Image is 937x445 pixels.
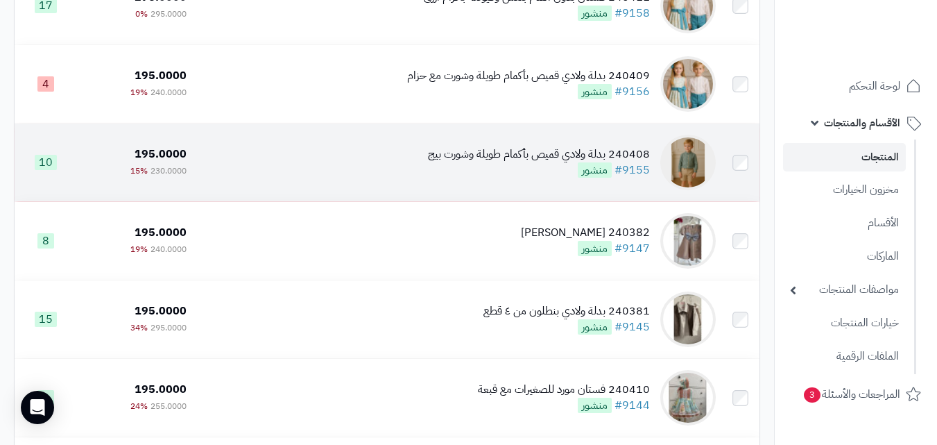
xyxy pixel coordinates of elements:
span: 195.0000 [135,67,187,84]
span: منشور [578,6,612,21]
span: 195.0000 [135,303,187,319]
span: 15% [130,165,148,177]
a: مواصفات المنتجات [783,275,906,305]
a: الملفات الرقمية [783,342,906,371]
img: 240410 فستان مورد للصغيرات مع قبعة [660,370,716,426]
div: 240381 بدلة ولادي بنطلون من ٤ قطع [483,303,650,319]
a: #9155 [614,162,650,178]
img: 240408 بدلة ولادي قميص بأكمام طويلة وشورت بيج [660,135,716,190]
span: منشور [578,241,612,256]
span: 230.0000 [151,165,187,177]
span: 240.0000 [151,243,187,255]
span: 8 [37,390,54,405]
span: 34% [130,321,148,334]
span: 240.0000 [151,86,187,99]
div: Open Intercom Messenger [21,391,54,424]
span: 10 [35,155,57,170]
span: 24% [130,400,148,412]
span: 8 [37,233,54,249]
span: منشور [578,84,612,99]
a: #9156 [614,83,650,100]
a: #9147 [614,240,650,257]
span: 295.0000 [151,8,187,20]
a: لوحة التحكم [783,69,929,103]
img: logo-2.png [843,31,924,60]
a: المنتجات [783,143,906,171]
div: 240410 فستان مورد للصغيرات مع قبعة [478,382,650,398]
span: 195.0000 [135,146,187,162]
span: لوحة التحكم [849,76,900,96]
div: 240382 [PERSON_NAME] [521,225,650,241]
span: الأقسام والمنتجات [824,113,900,133]
div: 240409 بدلة ولادي قميص بأكمام طويلة وشورت مع حزام [407,68,650,84]
div: 240408 بدلة ولادي قميص بأكمام طويلة وشورت بيج [428,146,650,162]
img: 240409 بدلة ولادي قميص بأكمام طويلة وشورت مع حزام [660,56,716,112]
span: 0% [135,8,148,20]
span: منشور [578,398,612,413]
a: خيارات المنتجات [783,308,906,338]
span: 195.0000 [135,224,187,241]
a: الأقسام [783,208,906,238]
span: 19% [130,243,148,255]
img: 240382 فستان مواليد جاكارد [660,213,716,269]
a: الماركات [783,242,906,271]
span: 295.0000 [151,321,187,334]
a: #9145 [614,319,650,335]
span: 195.0000 [135,381,187,398]
a: مخزون الخيارات [783,175,906,205]
img: 240381 بدلة ولادي بنطلون من ٤ قطع [660,292,716,347]
span: 15 [35,312,57,327]
span: 19% [130,86,148,99]
span: منشور [578,162,612,178]
span: منشور [578,319,612,335]
span: 4 [37,76,54,92]
a: المراجعات والأسئلة3 [783,378,929,411]
a: #9158 [614,5,650,22]
span: 255.0000 [151,400,187,412]
span: 3 [804,387,821,403]
span: المراجعات والأسئلة [802,385,900,404]
a: #9144 [614,397,650,414]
